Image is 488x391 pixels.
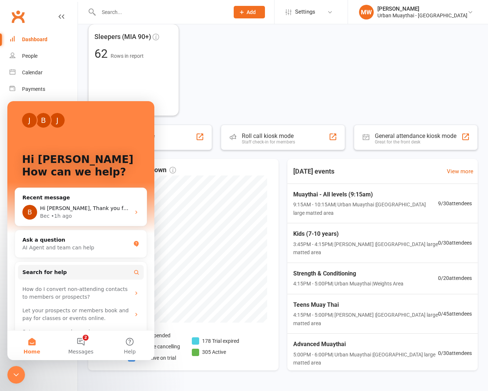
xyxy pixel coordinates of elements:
span: 4:15PM - 5:00PM | [PERSON_NAME] | [GEOGRAPHIC_DATA] large matted area [293,311,438,327]
iframe: Intercom live chat [7,101,154,360]
div: Ask a questionAI Agent and team can help [7,129,140,157]
span: Sleepers (MIA 90+) [94,32,151,42]
div: Profile image for Bec [15,104,30,118]
span: 0 / 20 attendees [438,274,472,282]
div: Bec [33,111,42,119]
a: Clubworx [9,7,27,26]
div: Dashboard [22,36,47,42]
span: Home [16,248,33,253]
span: Messages [61,248,86,253]
div: General attendance kiosk mode [375,132,456,139]
span: Search for help [15,167,60,175]
div: Staff check-in for members [242,139,295,145]
div: How do I convert non-attending contacts to members or prospects? [15,184,123,200]
span: 0 / 45 attendees [438,310,472,318]
span: 3:45PM - 4:15PM | [PERSON_NAME] | [GEOGRAPHIC_DATA] large matted area [293,240,438,257]
span: Settings [295,4,315,20]
div: [PERSON_NAME] [377,6,467,12]
span: Rows in report [111,53,144,59]
span: 62 [94,47,111,61]
iframe: Intercom live chat [7,366,25,384]
span: 0 / 30 attendees [438,349,472,357]
span: Muaythai - All levels (9:15am) [293,190,438,199]
span: 4:15PM - 5:00PM | Urban Muaythai | Weights Area [293,280,403,288]
div: Let your prospects or members book and pay for classes or events online. [11,203,136,224]
li: 178 Trial expired [192,337,239,345]
span: Teens Muay Thai [293,300,438,310]
div: Calendar [22,70,43,75]
div: • 1h ago [44,111,65,119]
a: People [10,48,78,64]
button: Add [234,6,265,18]
div: Payments [22,86,45,92]
a: Payments [10,81,78,97]
div: MW [359,5,374,19]
button: Search for help [11,164,136,178]
span: Kids (7-10 years) [293,229,438,239]
div: Urban Muaythai - [GEOGRAPHIC_DATA] [377,12,467,19]
div: AI Agent and team can help [15,143,123,150]
div: People [22,53,37,59]
a: View more [447,167,473,176]
span: 9:15AM - 10:15AM | Urban Muaythai | [GEOGRAPHIC_DATA] large matted area [293,200,438,217]
div: Set up a new member waiver [11,224,136,238]
div: Set up a new member waiver [15,227,123,235]
button: Help [98,230,147,259]
a: Reports [10,97,78,114]
li: 305 Active [192,348,239,356]
h3: [DATE] events [287,165,340,178]
div: Ask a question [15,135,123,143]
div: Roll call kiosk mode [242,132,295,139]
span: Strength & Conditioning [293,269,403,278]
div: Great for the front desk [375,139,456,145]
a: Dashboard [10,31,78,48]
button: Messages [49,230,98,259]
span: Help [116,248,128,253]
span: 5:00PM - 6:00PM | Urban Muaythai | [GEOGRAPHIC_DATA] large matted area [293,351,438,367]
div: Let your prospects or members book and pay for classes or events online. [15,206,123,221]
span: 0 / 30 attendees [438,239,472,247]
span: Advanced Muaythai [293,340,438,349]
a: Calendar [10,64,78,81]
span: Add [247,9,256,15]
span: 9 / 30 attendees [438,199,472,207]
div: How do I convert non-attending contacts to members or prospects? [11,181,136,203]
input: Search... [96,7,224,17]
